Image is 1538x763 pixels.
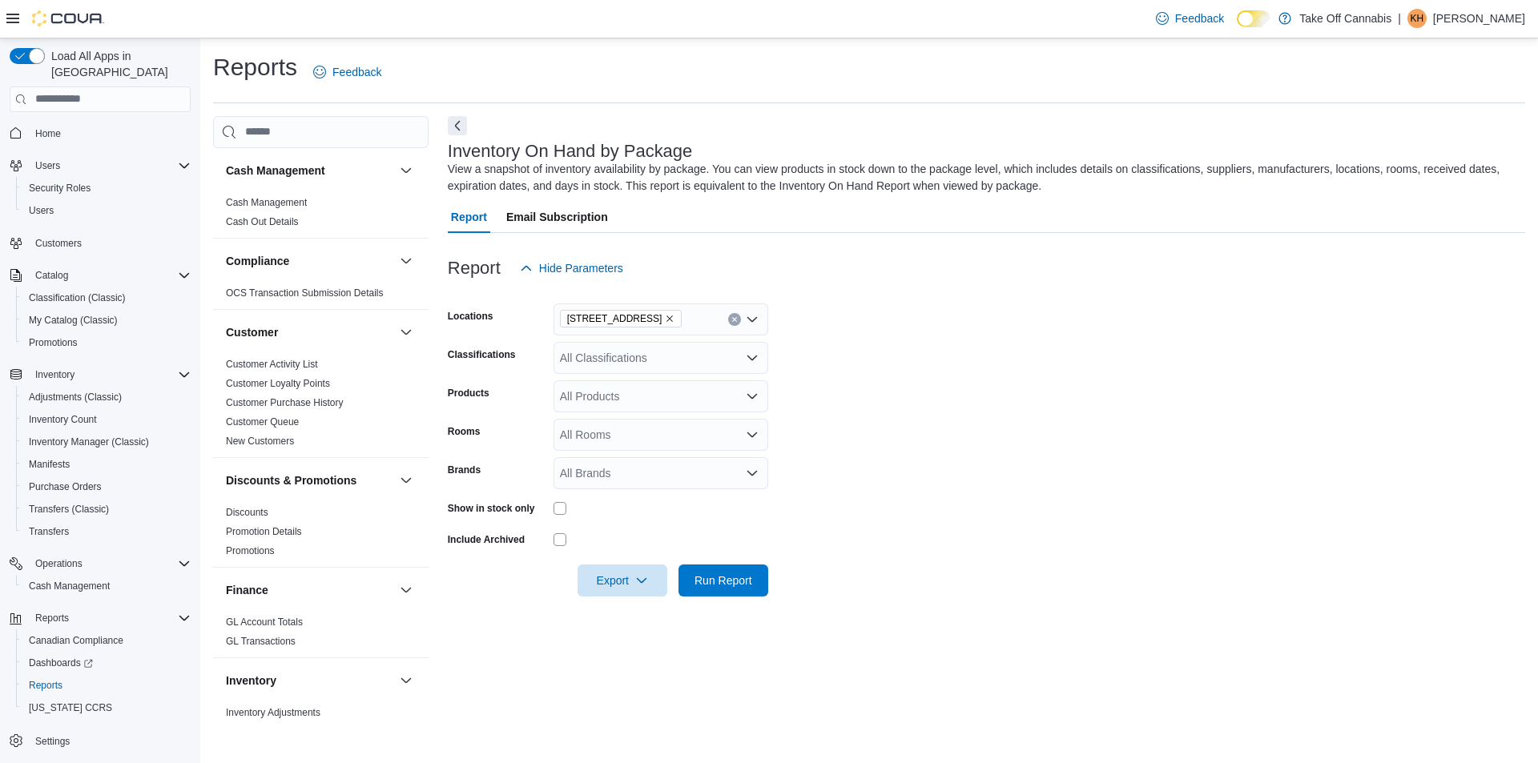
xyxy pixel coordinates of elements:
button: Cash Management [397,161,416,180]
span: 9 Pine Street N, Unit #28 [560,310,682,327]
a: Customer Loyalty Points [226,378,330,389]
span: Manifests [22,455,191,474]
span: [STREET_ADDRESS] [567,311,662,327]
button: Customer [226,324,393,340]
a: OCS Transaction Submission Details [226,287,384,299]
span: Purchase Orders [29,480,102,493]
button: Compliance [226,253,393,269]
span: My Catalog (Classic) [29,314,118,327]
span: Users [29,156,191,175]
button: Inventory [226,673,393,689]
a: Feedback [1149,2,1230,34]
div: Cash Management [213,193,429,238]
h3: Inventory [226,673,276,689]
h3: Finance [226,582,268,598]
a: Discounts [226,507,268,518]
span: Report [451,201,487,233]
span: Settings [35,735,70,748]
button: My Catalog (Classic) [16,309,197,331]
span: Customer Activity List [226,358,318,371]
button: Reports [3,607,197,629]
a: Manifests [22,455,76,474]
a: Customer Purchase History [226,397,344,408]
button: Cash Management [226,163,393,179]
a: Cash Management [22,576,116,596]
span: Home [35,127,61,140]
span: Classification (Classic) [29,291,126,304]
span: Inventory [29,365,191,384]
button: Run Report [678,564,768,596]
span: Transfers [22,522,191,541]
a: Dashboards [16,652,197,674]
span: GL Account Totals [226,616,303,628]
a: Settings [29,732,76,751]
span: Catalog [29,266,191,285]
button: Open list of options [746,313,759,326]
div: Discounts & Promotions [213,503,429,567]
button: Finance [397,580,416,600]
h3: Cash Management [226,163,325,179]
button: Users [16,199,197,222]
button: Open list of options [746,428,759,441]
p: | [1398,9,1401,28]
span: Customer Purchase History [226,396,344,409]
span: Operations [29,554,191,573]
button: Customers [3,231,197,255]
span: Reports [29,679,62,692]
a: Adjustments (Classic) [22,388,128,407]
a: Security Roles [22,179,97,198]
span: Inventory Adjustments [226,706,320,719]
span: Load All Apps in [GEOGRAPHIC_DATA] [45,48,191,80]
span: Reports [35,612,69,624]
button: Clear input [728,313,741,326]
h3: Inventory On Hand by Package [448,142,693,161]
button: Manifests [16,453,197,476]
button: Transfers (Classic) [16,498,197,520]
h3: Customer [226,324,278,340]
span: KH [1411,9,1424,28]
button: Inventory [29,365,81,384]
span: GL Transactions [226,635,296,648]
button: Inventory Count [16,408,197,431]
span: Security Roles [29,182,91,195]
span: Users [35,159,60,172]
span: Purchase Orders [22,477,191,496]
span: Cash Out Details [226,215,299,228]
label: Rooms [448,425,481,438]
span: Customers [29,233,191,253]
button: Catalog [29,266,74,285]
h3: Compliance [226,253,289,269]
a: Reports [22,676,69,695]
span: Catalog [35,269,68,282]
button: Inventory Manager (Classic) [16,431,197,453]
span: Classification (Classic) [22,288,191,307]
span: Email Subscription [506,201,608,233]
span: Dashboards [22,653,191,673]
a: Transfers (Classic) [22,500,115,519]
a: Transfers [22,522,75,541]
span: Run Report [695,572,752,588]
a: Feedback [307,56,388,88]
span: Adjustments (Classic) [22,388,191,407]
button: Operations [3,552,197,575]
label: Classifications [448,348,516,361]
button: Cash Management [16,575,197,597]
span: Inventory Count [29,413,97,426]
button: Inventory [397,671,416,690]
div: View a snapshot of inventory availability by package. You can view products in stock down to the ... [448,161,1517,195]
a: Inventory Count [22,410,103,429]
span: Inventory [35,368,74,381]
input: Dark Mode [1237,10,1270,27]
button: Purchase Orders [16,476,197,498]
button: Reports [29,608,75,628]
a: Promotions [22,333,84,352]
label: Products [448,387,489,400]
h3: Discounts & Promotions [226,472,356,488]
label: Show in stock only [448,502,535,515]
button: Inventory [3,363,197,386]
span: My Catalog (Classic) [22,311,191,330]
button: Classification (Classic) [16,287,197,309]
a: Dashboards [22,653,99,673]
span: Hide Parameters [539,260,623,276]
a: GL Account Totals [226,616,303,628]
